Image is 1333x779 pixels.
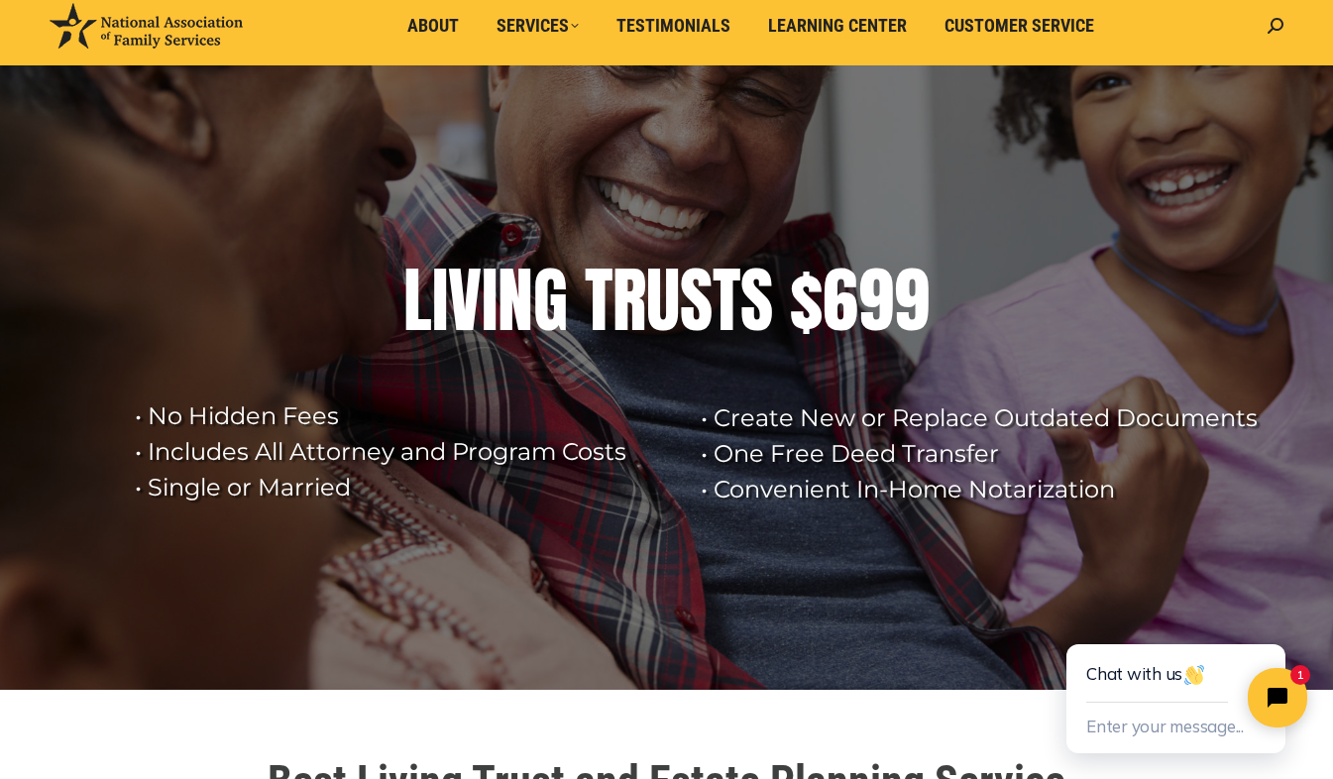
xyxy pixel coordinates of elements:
[585,261,612,340] div: T
[432,261,448,340] div: I
[448,261,482,340] div: V
[858,261,894,340] div: 9
[646,261,680,340] div: U
[790,261,823,340] div: $
[403,261,432,340] div: L
[407,15,459,37] span: About
[768,15,907,37] span: Learning Center
[680,261,713,340] div: S
[1022,580,1333,779] iframe: Tidio Chat
[701,400,1276,507] rs-layer: • Create New or Replace Outdated Documents • One Free Deed Transfer • Convenient In-Home Notariza...
[497,15,579,37] span: Services
[482,261,498,340] div: I
[393,7,473,45] a: About
[135,398,676,505] rs-layer: • No Hidden Fees • Includes All Attorney and Program Costs • Single or Married
[616,15,730,37] span: Testimonials
[740,261,773,340] div: S
[894,261,930,340] div: 9
[50,3,243,49] img: National Association of Family Services
[944,15,1094,37] span: Customer Service
[498,261,533,340] div: N
[754,7,921,45] a: Learning Center
[603,7,744,45] a: Testimonials
[533,261,568,340] div: G
[713,261,740,340] div: T
[612,261,646,340] div: R
[823,261,858,340] div: 6
[931,7,1108,45] a: Customer Service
